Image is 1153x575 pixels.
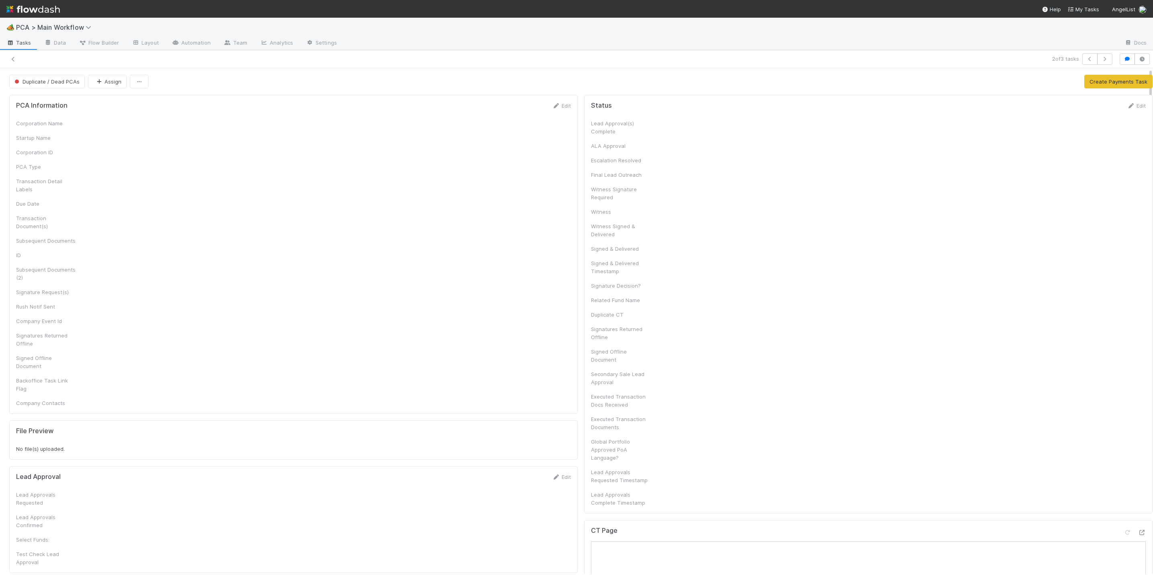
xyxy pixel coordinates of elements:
div: Final Lead Outreach [591,171,651,179]
a: Edit [552,474,571,480]
a: Docs [1118,37,1153,50]
a: Automation [165,37,217,50]
div: Transaction Document(s) [16,214,76,230]
div: Startup Name [16,134,76,142]
a: Settings [300,37,343,50]
div: Signatures Returned Offline [591,325,651,341]
a: Edit [1127,102,1146,109]
div: Signed Offline Document [16,354,76,370]
span: PCA > Main Workflow [16,23,95,31]
a: Flow Builder [72,37,125,50]
div: Executed Transaction Documents [591,415,651,431]
div: Lead Approvals Complete Timestamp [591,491,651,507]
a: My Tasks [1067,5,1099,13]
div: Signature Decision? [591,282,651,290]
div: PCA Type [16,163,76,171]
button: Duplicate / Dead PCAs [9,75,85,88]
div: Lead Approval(s) Complete [591,119,651,135]
div: ALA Approval [591,142,651,150]
div: Escalation Resolved [591,156,651,164]
div: Backoffice Task Link Flag [16,377,76,393]
div: Signed & Delivered Timestamp [591,259,651,275]
div: Witness Signature Required [591,185,651,201]
div: Rush Notif Sent [16,303,76,311]
span: Duplicate / Dead PCAs [13,78,80,85]
a: Edit [552,102,571,109]
h5: CT Page [591,527,618,535]
div: Witness [591,208,651,216]
div: Select Funds: [16,536,76,544]
div: Due Date [16,200,76,208]
div: Company Contacts [16,399,76,407]
div: Subsequent Documents [16,237,76,245]
div: Corporation Name [16,119,76,127]
div: Transaction Detail Labels [16,177,76,193]
div: Signatures Returned Offline [16,331,76,348]
div: ID [16,251,76,259]
h5: PCA Information [16,102,68,110]
div: Executed Transaction Docs Received [591,393,651,409]
img: logo-inverted-e16ddd16eac7371096b0.svg [6,2,60,16]
div: Company Event Id [16,317,76,325]
a: Team [217,37,254,50]
div: Corporation ID [16,148,76,156]
div: No file(s) uploaded. [16,427,571,453]
div: Duplicate CT [591,311,651,319]
div: Signature Request(s) [16,288,76,296]
span: 🏕️ [6,24,14,31]
h5: Lead Approval [16,473,61,481]
span: My Tasks [1067,6,1099,12]
a: Layout [125,37,165,50]
div: Lead Approvals Requested [16,491,76,507]
div: Signed & Delivered [591,245,651,253]
a: Analytics [254,37,300,50]
div: Lead Approvals Confirmed [16,513,76,529]
button: Create Payments Task [1084,75,1153,88]
div: Signed Offline Document [591,348,651,364]
div: Global Portfolio Approved PoA Language? [591,438,651,462]
div: Secondary Sale Lead Approval [591,370,651,386]
div: Related Fund Name [591,296,651,304]
div: Witness Signed & Delivered [591,222,651,238]
span: 2 of 3 tasks [1052,55,1079,63]
div: Lead Approvals Requested Timestamp [591,468,651,484]
div: Test Check Lead Approval [16,550,76,566]
span: AngelList [1112,6,1135,12]
a: Data [38,37,72,50]
span: Flow Builder [79,39,119,47]
img: avatar_1c530150-f9f0-4fb8-9f5d-006d570d4582.png [1139,6,1147,14]
h5: File Preview [16,427,53,435]
div: Help [1042,5,1061,13]
div: Subsequent Documents (2) [16,266,76,282]
button: Assign [88,75,127,88]
span: Tasks [6,39,31,47]
h5: Status [591,102,612,110]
